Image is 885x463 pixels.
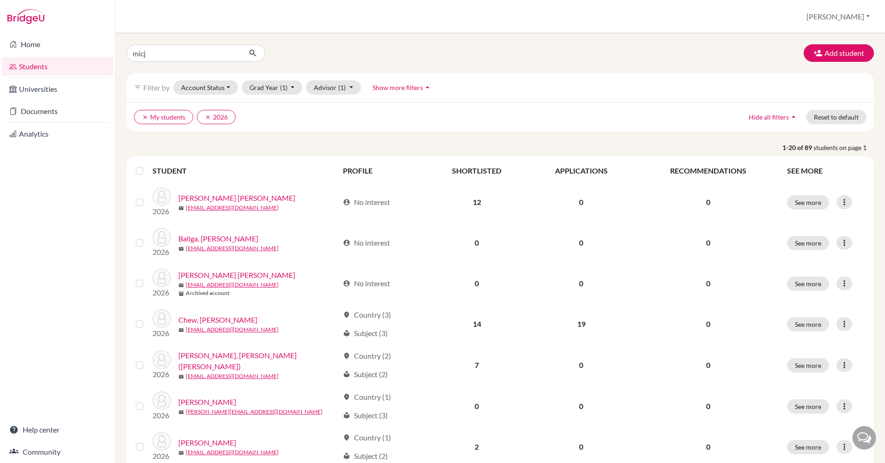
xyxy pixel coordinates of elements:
span: Hide all filters [749,113,789,121]
img: Clarkson, Norah [153,432,171,451]
a: Chew, [PERSON_NAME] [178,314,257,325]
button: See more [787,317,829,331]
img: Choi, HaJin [153,391,171,410]
div: Subject (3) [343,410,388,421]
span: location_on [343,393,350,401]
p: 0 [641,360,776,371]
button: See more [787,358,829,373]
a: [EMAIL_ADDRESS][DOMAIN_NAME] [186,448,279,457]
span: inventory_2 [178,291,184,296]
a: [EMAIL_ADDRESS][DOMAIN_NAME] [186,204,279,212]
td: 14 [426,304,528,344]
p: 2026 [153,410,171,421]
span: location_on [343,434,350,441]
span: (1) [338,84,346,91]
button: Show more filtersarrow_drop_up [365,80,440,95]
div: Subject (2) [343,451,388,462]
span: account_circle [343,239,350,247]
span: Show more filters [372,84,423,91]
button: [PERSON_NAME] [802,8,874,25]
a: Community [2,443,113,461]
td: 19 [528,304,635,344]
div: Country (1) [343,391,391,403]
button: clearMy students [134,110,193,124]
span: account_circle [343,198,350,206]
p: 2026 [153,369,171,380]
p: 2026 [153,451,171,462]
div: Country (2) [343,350,391,361]
a: Help center [2,421,113,439]
span: (1) [280,84,287,91]
td: 0 [528,263,635,304]
p: 0 [641,441,776,452]
a: [PERSON_NAME] [PERSON_NAME] [178,270,295,281]
span: mail [178,283,184,288]
a: Universities [2,80,113,98]
a: Documents [2,102,113,120]
th: APPLICATIONS [528,160,635,182]
b: Archived account [186,289,230,297]
p: 0 [641,197,776,208]
span: mail [178,327,184,333]
img: Bridge-U [7,9,44,24]
button: See more [787,236,829,250]
span: location_on [343,311,350,319]
span: mail [178,246,184,252]
span: Filter by [143,83,170,92]
button: See more [787,399,829,414]
span: local_library [343,371,350,378]
th: SEE MORE [781,160,870,182]
td: 0 [528,344,635,386]
th: SHORTLISTED [426,160,528,182]
button: Hide all filtersarrow_drop_up [741,110,806,124]
div: No interest [343,278,390,289]
i: arrow_drop_up [789,112,798,121]
a: [PERSON_NAME][EMAIL_ADDRESS][DOMAIN_NAME] [186,408,323,416]
span: location_on [343,352,350,360]
td: 12 [426,182,528,222]
strong: 1-20 of 89 [782,143,813,152]
p: 2026 [153,206,171,217]
td: 0 [426,386,528,427]
a: Baliga, [PERSON_NAME] [178,233,258,244]
a: Students [2,57,113,76]
button: See more [787,195,829,210]
i: arrow_drop_up [423,83,432,92]
div: No interest [343,237,390,248]
p: 2026 [153,287,171,298]
th: PROFILE [337,160,426,182]
span: students on page 1 [813,143,874,152]
a: Analytics [2,125,113,143]
a: [PERSON_NAME], [PERSON_NAME] ([PERSON_NAME]) [178,350,339,372]
button: Add student [804,44,874,62]
button: See more [787,277,829,291]
td: 0 [528,182,635,222]
button: Advisor(1) [306,80,361,95]
i: clear [205,114,211,120]
th: STUDENT [153,160,337,182]
a: [EMAIL_ADDRESS][DOMAIN_NAME] [186,244,279,253]
span: local_library [343,412,350,419]
td: 0 [426,222,528,263]
img: Chiou, Yu Cheng (Ken) [153,350,171,369]
span: local_library [343,330,350,337]
th: RECOMMENDATIONS [635,160,781,182]
a: [PERSON_NAME] [178,437,236,448]
td: 0 [426,263,528,304]
span: mail [178,374,184,379]
a: [EMAIL_ADDRESS][DOMAIN_NAME] [186,325,279,334]
i: clear [142,114,148,120]
button: Account Status [173,80,238,95]
span: account_circle [343,280,350,287]
p: 0 [641,319,776,330]
p: 2026 [153,328,171,339]
img: Amin, Muhammad Esmaeel [153,187,171,206]
p: 2026 [153,247,171,258]
p: 0 [641,401,776,412]
img: Chew, Zhen Yang [153,309,171,328]
span: local_library [343,452,350,460]
a: [PERSON_NAME] [PERSON_NAME] [178,192,295,204]
img: Baliga, Agastya Krish [153,228,171,247]
button: See more [787,440,829,454]
a: [PERSON_NAME] [178,397,236,408]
